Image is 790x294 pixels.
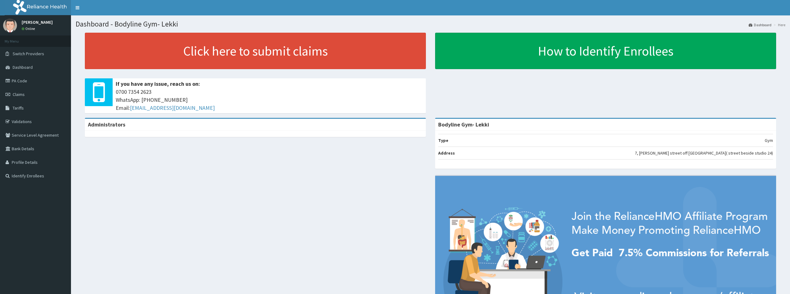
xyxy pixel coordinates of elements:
b: Address [438,150,455,156]
h1: Dashboard - Bodyline Gym- Lekki [76,20,785,28]
li: Here [772,22,785,27]
a: [EMAIL_ADDRESS][DOMAIN_NAME] [130,104,215,111]
span: Switch Providers [13,51,44,56]
a: Online [22,27,36,31]
p: [PERSON_NAME] [22,20,53,24]
b: If you have any issue, reach us on: [116,80,200,87]
img: User Image [3,19,17,32]
span: Dashboard [13,64,33,70]
a: Click here to submit claims [85,33,426,69]
span: 0700 7354 2623 WhatsApp: [PHONE_NUMBER] Email: [116,88,423,112]
p: Gym [765,137,773,143]
strong: Bodyline Gym- Lekki [438,121,489,128]
span: Tariffs [13,105,24,111]
span: Claims [13,92,25,97]
a: How to Identify Enrollees [435,33,776,69]
a: Dashboard [749,22,771,27]
b: Type [438,138,448,143]
p: 7, [PERSON_NAME] street off [GEOGRAPHIC_DATA]( street beside studio 24) [635,150,773,156]
b: Administrators [88,121,125,128]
